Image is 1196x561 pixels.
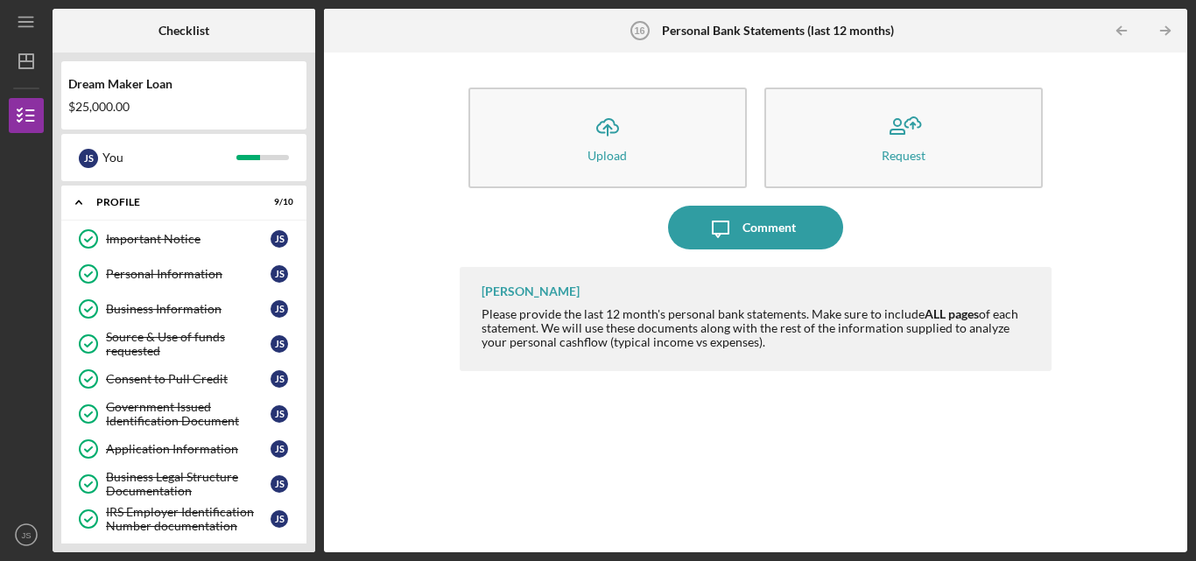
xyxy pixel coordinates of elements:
[482,284,580,298] div: [PERSON_NAME]
[106,470,271,498] div: Business Legal Structure Documentation
[271,265,288,283] div: J S
[271,370,288,388] div: J S
[106,400,271,428] div: Government Issued Identification Document
[96,197,250,207] div: Profile
[764,88,1043,188] button: Request
[882,149,925,162] div: Request
[68,77,299,91] div: Dream Maker Loan
[9,517,44,552] button: JS
[106,302,271,316] div: Business Information
[925,306,946,321] strong: ALL
[70,396,298,431] a: Government Issued Identification DocumentJS
[634,25,644,36] tspan: 16
[70,361,298,396] a: Consent to Pull CreditJS
[262,197,293,207] div: 9 / 10
[70,431,298,466] a: Application InformationJS
[742,206,796,249] div: Comment
[79,149,98,168] div: J S
[106,505,271,533] div: IRS Employer Identification Number documentation
[158,24,209,38] b: Checklist
[468,88,747,188] button: Upload
[271,230,288,248] div: J S
[587,149,627,162] div: Upload
[271,475,288,493] div: J S
[21,530,31,540] text: JS
[70,466,298,501] a: Business Legal Structure DocumentationJS
[106,232,271,246] div: Important Notice
[106,442,271,456] div: Application Information
[271,300,288,318] div: J S
[106,372,271,386] div: Consent to Pull Credit
[70,291,298,326] a: Business InformationJS
[70,501,298,536] a: IRS Employer Identification Number documentationJS
[102,143,236,172] div: You
[106,330,271,358] div: Source & Use of funds requested
[70,221,298,256] a: Important NoticeJS
[271,335,288,353] div: J S
[70,326,298,361] a: Source & Use of funds requestedJS
[271,510,288,528] div: J S
[482,307,1034,349] div: Please provide the last 12 month's personal bank statements. Make sure to include of each stateme...
[271,405,288,423] div: J S
[668,206,843,249] button: Comment
[662,24,894,38] b: Personal Bank Statements (last 12 months)
[271,440,288,458] div: J S
[948,306,979,321] strong: pages
[106,267,271,281] div: Personal Information
[70,256,298,291] a: Personal InformationJS
[68,100,299,114] div: $25,000.00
